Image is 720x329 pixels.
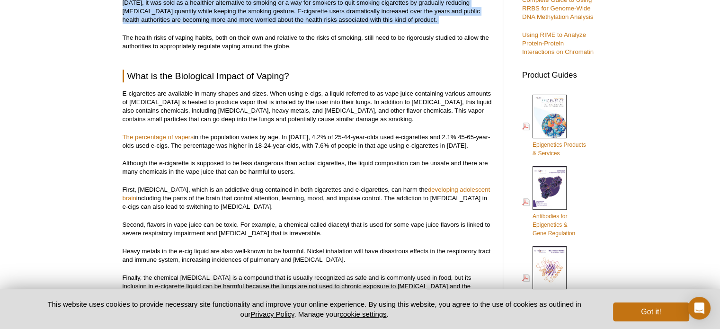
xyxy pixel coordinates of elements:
p: Second, flavors in vape juice can be toxic. For example, a chemical called diacetyl that is used ... [123,221,493,238]
div: Open Intercom Messenger [688,297,711,320]
span: Antibodies for Epigenetics & Gene Regulation [533,213,575,237]
p: This website uses cookies to provide necessary site functionality and improve your online experie... [31,299,598,319]
img: Epi_brochure_140604_cover_web_70x200 [533,95,567,138]
p: First, [MEDICAL_DATA], which is an addictive drug contained in both cigarettes and e-cigarettes, ... [123,186,493,211]
img: Rec_prots_140604_cover_web_70x200 [533,246,567,290]
img: Abs_epi_2015_cover_web_70x200 [533,166,567,210]
a: Epigenetics Products& Services [522,94,586,159]
button: cookie settings [339,310,386,318]
a: The percentage of vapers [123,133,194,141]
a: Antibodies forEpigenetics &Gene Regulation [522,165,575,239]
p: in the population varies by age. In [DATE], 4.2% of 25-44-year-olds used e-cigarettes and 2.1% 45... [123,133,493,150]
p: The health risks of vaping habits, both on their own and relative to the risks of smoking, still ... [123,34,493,51]
a: Recombinant Proteinsfor Epigenetics [522,245,588,310]
p: Heavy metals in the e-cig liquid are also well-known to be harmful. Nickel inhalation will have d... [123,247,493,264]
a: Privacy Policy [250,310,294,318]
span: Epigenetics Products & Services [533,142,586,157]
h3: Product Guides [522,66,598,80]
a: Using RIME to Analyze Protein-Protein Interactions on Chromatin [522,31,594,55]
p: Although the e-cigarette is supposed to be less dangerous than actual cigarettes, the liquid comp... [123,159,493,176]
h2: What is the Biological Impact of Vaping? [123,70,493,82]
p: E-cigarettes are available in many shapes and sizes. When using e-cigs, a liquid referred to as v... [123,89,493,124]
button: Got it! [613,302,689,321]
p: Finally, the chemical [MEDICAL_DATA] is a compound that is usually recognized as safe and is comm... [123,274,493,316]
